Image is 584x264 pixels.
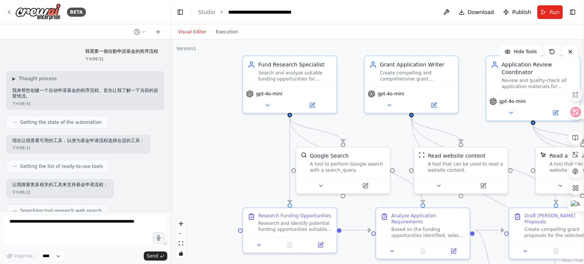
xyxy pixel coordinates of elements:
[12,88,158,100] p: 我来帮您创建一个自动申请基金的程序流程。首先让我了解一下当前的设置情况。
[152,27,164,36] button: Start a new chat
[301,152,307,158] img: SerplyWebSearchTool
[147,253,158,259] span: Send
[514,49,537,55] span: Hide Tools
[462,181,505,190] button: Open in side panel
[562,258,583,262] a: React Flow attribution
[242,55,337,114] div: Fund Research SpecialistSearch and analyze suitable funding opportunities for {TAIWAN KAILASA WHI...
[258,70,332,82] div: Search and analyze suitable funding opportunities for {TAIWAN KAILASA WHICH IS NGO} and {body min...
[295,147,390,194] div: SerplyWebSearchToolGoogle SearchA tool to perform Google search with a search_query.
[131,27,149,36] button: Switch to previous chat
[375,207,470,259] div: Analyze Application RequirementsBased on the funding opportunities identified, select the top 3 m...
[85,49,158,55] p: 我需要一個自動申請基金的程序流程
[441,247,467,256] button: Open in side panel
[499,98,526,104] span: gpt-4o-mini
[176,229,186,239] button: zoom out
[286,117,294,203] g: Edge from cf672fce-1603-4b31-9024-d613a058aa38 to 5de2f37c-e944-4915-8b33-376defdad409
[567,7,578,17] button: Show right sidebar
[211,27,243,36] button: Execution
[176,219,186,258] div: React Flow controls
[176,239,186,248] button: fit view
[391,213,465,225] div: Analyze Application Requirements
[455,5,497,19] button: Download
[12,138,144,144] p: 现在让我查看可用的工具，以便为基金申请流程选择合适的工具：
[378,91,404,97] span: gpt-4o-mini
[500,5,534,19] button: Publish
[310,161,385,173] div: A tool to perform Google search with a search_query.
[540,152,546,158] img: ScrapeElementFromWebsiteTool
[380,61,454,68] div: Grant Application Writer
[3,251,36,261] button: Improve
[413,147,508,194] div: ScrapeWebsiteToolRead website contentA tool that can be used to read a website content.
[258,61,332,68] div: Fund Research Specialist
[176,46,196,52] div: Version 1
[20,208,102,214] span: Searching tool research web search
[12,76,16,82] span: ▶
[176,248,186,258] button: toggle interactivity
[12,101,158,107] div: 下午09:31
[274,240,306,250] button: No output available
[12,182,108,188] p: 让我搜索更多相关的工具来支持基金申请流程：
[176,219,186,229] button: zoom in
[537,5,563,19] button: Run
[258,220,332,232] div: Research and identify potential funding opportunities suitable for {project_type} in {target_regi...
[364,55,459,114] div: Grant Application WriterCreate compelling and comprehensive grant application materials for {proj...
[408,117,465,142] g: Edge from 41f883c2-c2f4-4315-8acf-05f18df440b6 to 21da5579-a2fb-422c-aec4-0385122da5fb
[14,253,33,259] span: Improve
[12,76,57,82] button: ▶Thought process
[419,152,425,158] img: ScrapeWebsiteTool
[475,226,504,234] g: Edge from 4a62a872-e4e6-455f-b281-31433ef34a1f to cbad07a9-5c28-4b1d-b5a8-086374e661ba
[342,226,371,234] g: Edge from 5de2f37c-e944-4915-8b33-376defdad409 to 4a62a872-e4e6-455f-b281-31433ef34a1f
[391,226,465,239] div: Based on the funding opportunities identified, select the top 3 most promising funds and conduct ...
[512,8,531,16] span: Publish
[242,207,337,253] div: Research Funding OpportunitiesResearch and identify potential funding opportunities suitable for ...
[258,213,331,219] div: Research Funding Opportunities
[486,55,581,121] div: Application Review CoordinatorReview and quality-check all application materials for {project_typ...
[534,108,577,117] button: Open in side panel
[15,3,61,21] img: Logo
[19,76,57,82] span: Thought process
[428,161,503,173] div: A tool that can be used to read a website content.
[286,117,427,203] g: Edge from cf672fce-1603-4b31-9024-d613a058aa38 to 4a62a872-e4e6-455f-b281-31433ef34a1f
[501,61,575,76] div: Application Review Coordinator
[468,8,494,16] span: Download
[67,8,86,17] div: BETA
[308,240,334,250] button: Open in side panel
[428,152,486,160] div: Read website content
[173,27,211,36] button: Visual Editor
[198,8,292,16] nav: breadcrumb
[310,152,349,160] div: Google Search
[175,7,186,17] button: Hide left sidebar
[407,247,439,256] button: No output available
[144,251,167,261] button: Send
[344,181,387,190] button: Open in side panel
[85,56,158,62] div: 下午09:31
[256,91,282,97] span: gpt-4o-mini
[412,101,455,110] button: Open in side panel
[290,101,333,110] button: Open in side panel
[500,46,541,58] button: Hide Tools
[12,190,108,195] div: 下午09:31
[20,119,102,125] span: Getting the state of the automation
[153,232,164,243] button: Click to speak your automation idea
[20,163,103,169] span: Getting the list of ready-to-use tools
[12,145,144,151] div: 下午09:31
[540,247,572,256] button: No output available
[198,9,215,15] a: Studio
[380,70,454,82] div: Create compelling and comprehensive grant application materials for {project_type}, including pro...
[549,8,560,16] span: Run
[286,117,347,142] g: Edge from cf672fce-1603-4b31-9024-d613a058aa38 to 59b23afd-3ecb-40a0-9f15-a08e7c0dd653
[501,77,575,90] div: Review and quality-check all application materials for {project_type}, ensure compliance with {fu...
